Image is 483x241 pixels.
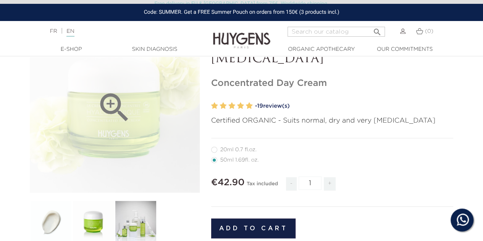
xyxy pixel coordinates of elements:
a: E-Shop [33,45,110,53]
span: + [324,177,336,191]
div: | [46,27,195,36]
a: -19review(s) [255,100,454,112]
input: Search [288,27,385,37]
i:  [373,25,382,34]
label: 50ml 1.69fl. oz. [211,157,268,163]
span: - [286,177,297,191]
label: 3 [228,100,235,112]
label: 5 [246,100,253,112]
div: Tax included [247,176,278,196]
label: 1 [211,100,218,112]
label: 20ml 0.7 fl.oz. [211,147,266,153]
p: Certified ORGANIC - Suits normal, dry and very [MEDICAL_DATA] [211,116,454,126]
h1: Concentrated Day Cream [211,78,454,89]
i:  [95,89,134,127]
label: 2 [220,100,226,112]
label: 4 [237,100,244,112]
a: Our commitments [367,45,443,53]
a: FR [50,29,57,34]
a: Skin Diagnosis [116,45,193,53]
span: (0) [425,29,433,34]
img: Huygens [213,20,270,50]
a: EN [66,29,74,37]
input: Quantity [299,176,321,190]
span: 19 [257,103,263,109]
button: Add to cart [211,218,296,238]
button:  [370,24,384,35]
a: Organic Apothecary [283,45,360,53]
span: €42.90 [211,178,245,187]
